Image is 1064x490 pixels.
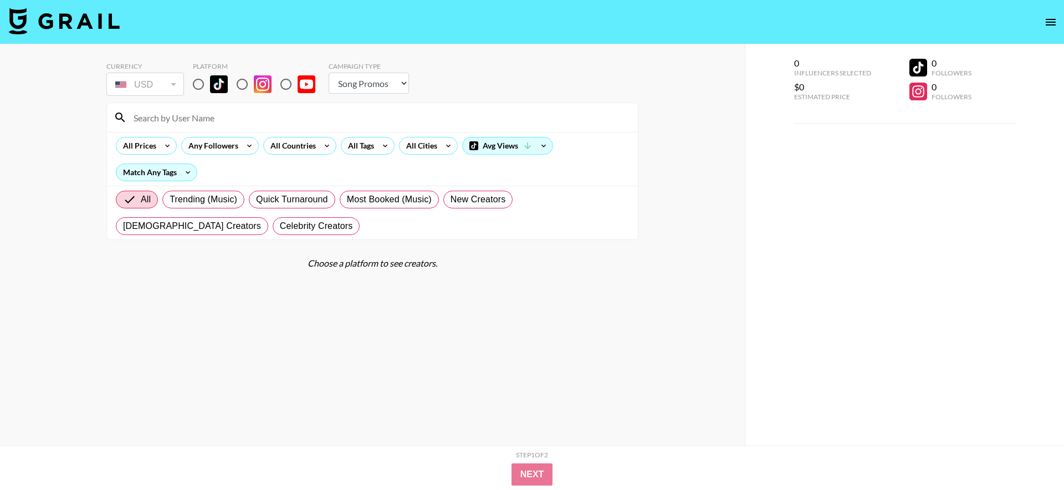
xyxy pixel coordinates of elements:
div: Avg Views [463,137,553,154]
div: USD [109,75,182,94]
span: Quick Turnaround [256,193,328,206]
img: YouTube [298,75,315,93]
div: Platform [193,62,324,70]
div: All Cities [400,137,439,154]
div: Influencers Selected [794,69,871,77]
div: Estimated Price [794,93,871,101]
img: TikTok [210,75,228,93]
iframe: Drift Widget Chat Controller [1009,435,1051,477]
div: Followers [932,93,971,101]
div: $0 [794,81,871,93]
span: [DEMOGRAPHIC_DATA] Creators [123,220,261,233]
div: Choose a platform to see creators. [106,258,638,269]
span: Most Booked (Music) [347,193,432,206]
span: All [141,193,151,206]
div: Currency [106,62,184,70]
div: Step 1 of 2 [516,451,548,459]
div: 0 [932,58,971,69]
div: Currency is locked to USD [106,70,184,98]
div: Match Any Tags [116,164,197,181]
div: Campaign Type [329,62,409,70]
div: All Tags [341,137,376,154]
span: Celebrity Creators [280,220,353,233]
div: Any Followers [182,137,241,154]
div: 0 [794,58,871,69]
img: Instagram [254,75,272,93]
span: Trending (Music) [170,193,237,206]
div: 0 [932,81,971,93]
button: open drawer [1040,11,1062,33]
span: New Creators [451,193,506,206]
div: All Countries [264,137,318,154]
div: Followers [932,69,971,77]
input: Search by User Name [127,109,631,126]
img: Grail Talent [9,8,120,34]
div: All Prices [116,137,158,154]
button: Next [511,463,553,486]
